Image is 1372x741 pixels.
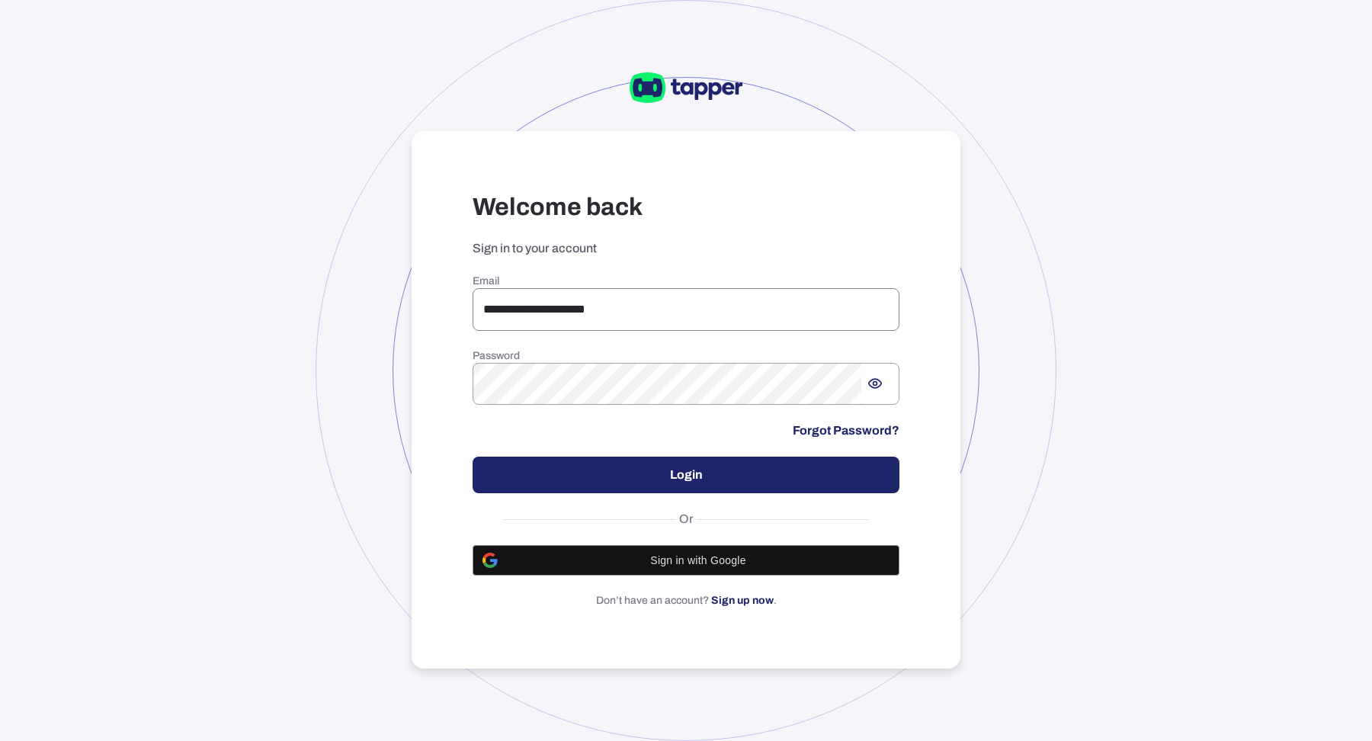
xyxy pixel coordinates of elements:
[473,192,899,223] h3: Welcome back
[473,274,899,288] h6: Email
[473,594,899,608] p: Don’t have an account? .
[675,512,697,527] span: Or
[473,241,899,256] p: Sign in to your account
[711,595,774,606] a: Sign up now
[473,349,899,363] h6: Password
[473,457,899,493] button: Login
[793,423,899,438] a: Forgot Password?
[473,545,899,576] button: Sign in with Google
[507,554,890,566] span: Sign in with Google
[861,370,889,397] button: Show password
